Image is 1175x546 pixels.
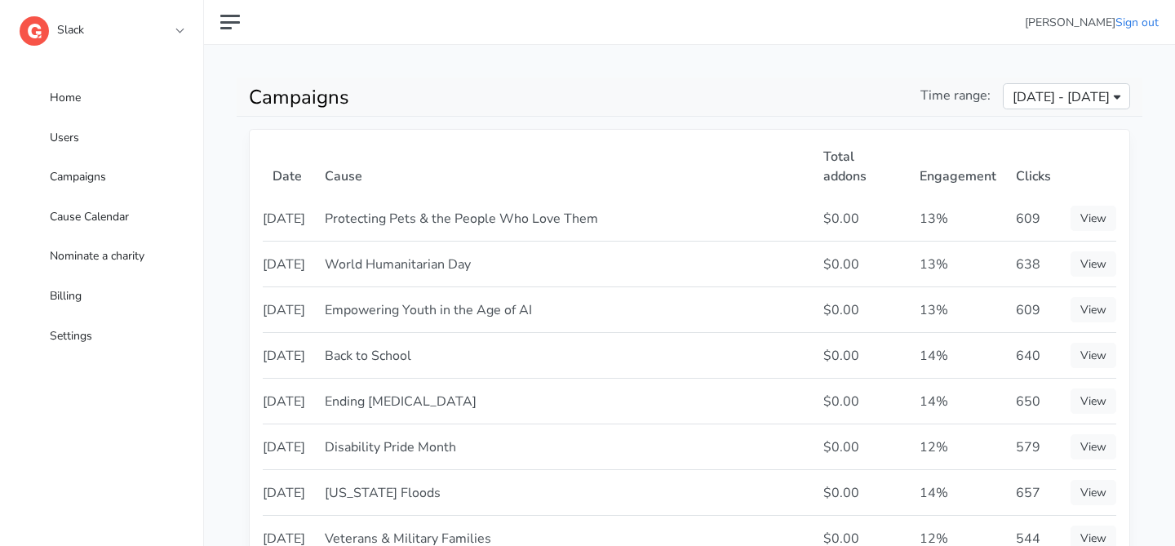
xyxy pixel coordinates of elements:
td: [DATE] [263,196,315,241]
span: Home [50,90,81,105]
td: [US_STATE] Floods [315,469,814,515]
a: View [1071,343,1116,368]
img: logo-dashboard-4662da770dd4bea1a8774357aa970c5cb092b4650ab114813ae74da458e76571.svg [20,16,49,46]
a: Billing [16,280,187,312]
td: 650 [1006,378,1061,424]
span: Cause Calendar [50,208,129,224]
a: View [1071,434,1116,459]
a: Slack [20,11,183,41]
a: Settings [16,320,187,352]
td: 638 [1006,241,1061,286]
span: Users [50,129,79,144]
a: View [1071,251,1116,277]
td: 13% [910,241,1006,286]
td: Back to School [315,332,814,378]
span: Nominate a charity [50,248,144,264]
td: [DATE] [263,286,315,332]
th: Date [263,135,315,196]
span: Billing [50,288,82,304]
a: Users [16,122,187,153]
a: Home [16,82,187,113]
td: 12% [910,424,1006,469]
span: Time range: [920,86,991,105]
span: [DATE] - [DATE] [1013,87,1110,107]
td: $0.00 [814,241,910,286]
a: View [1071,480,1116,505]
td: [DATE] [263,424,315,469]
h1: Campaigns [249,86,677,109]
td: 14% [910,332,1006,378]
a: View [1071,297,1116,322]
td: 13% [910,286,1006,332]
a: Campaigns [16,161,187,193]
td: [DATE] [263,332,315,378]
td: [DATE] [263,469,315,515]
td: Ending [MEDICAL_DATA] [315,378,814,424]
a: Nominate a charity [16,240,187,272]
td: 14% [910,378,1006,424]
td: $0.00 [814,196,910,241]
th: Clicks [1006,135,1061,196]
td: 609 [1006,286,1061,332]
td: $0.00 [814,332,910,378]
td: $0.00 [814,424,910,469]
td: 640 [1006,332,1061,378]
th: Engagement [910,135,1006,196]
td: Empowering Youth in the Age of AI [315,286,814,332]
td: [DATE] [263,241,315,286]
td: 14% [910,469,1006,515]
a: View [1071,388,1116,414]
a: View [1071,206,1116,231]
td: $0.00 [814,469,910,515]
td: World Humanitarian Day [315,241,814,286]
td: $0.00 [814,378,910,424]
td: 609 [1006,196,1061,241]
li: [PERSON_NAME] [1025,14,1159,31]
td: Disability Pride Month [315,424,814,469]
th: Cause [315,135,814,196]
a: Cause Calendar [16,201,187,233]
th: Total addons [814,135,910,196]
span: Campaigns [50,169,106,184]
td: 657 [1006,469,1061,515]
td: 13% [910,196,1006,241]
td: $0.00 [814,286,910,332]
td: 579 [1006,424,1061,469]
td: [DATE] [263,378,315,424]
span: Settings [50,327,92,343]
td: Protecting Pets & the People Who Love Them [315,196,814,241]
a: Sign out [1115,15,1159,30]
